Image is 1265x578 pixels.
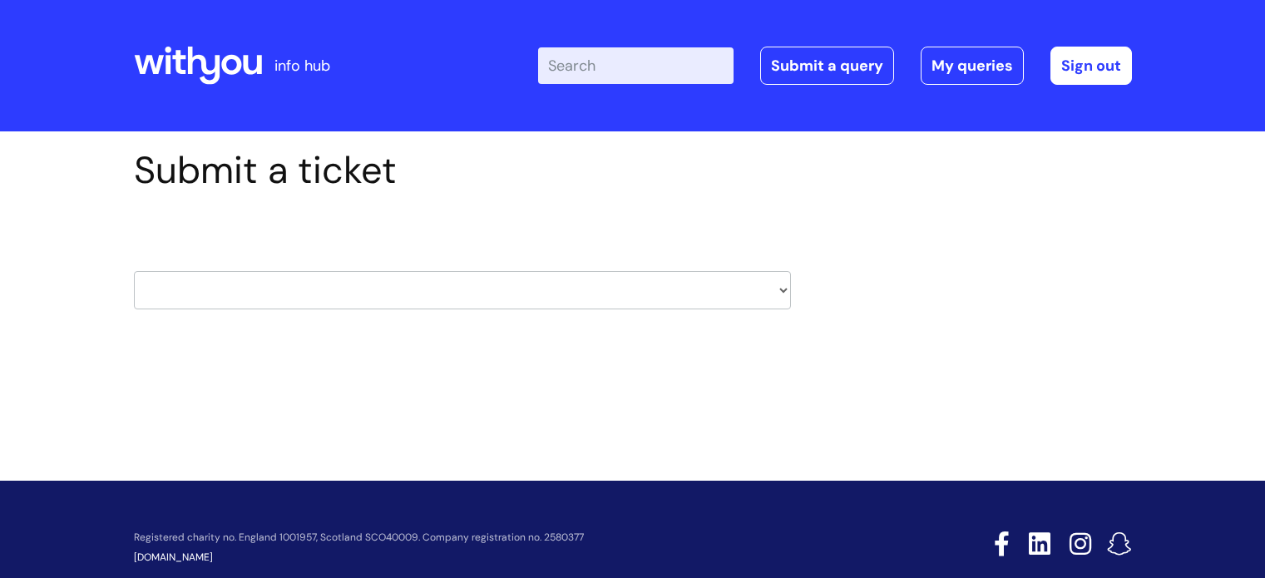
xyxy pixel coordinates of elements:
a: [DOMAIN_NAME] [134,551,213,564]
p: info hub [274,52,330,79]
input: Search [538,47,734,84]
h1: Submit a ticket [134,148,791,193]
a: Sign out [1050,47,1132,85]
a: My queries [921,47,1024,85]
div: | - [538,47,1132,85]
a: Submit a query [760,47,894,85]
p: Registered charity no. England 1001957, Scotland SCO40009. Company registration no. 2580377 [134,532,876,543]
